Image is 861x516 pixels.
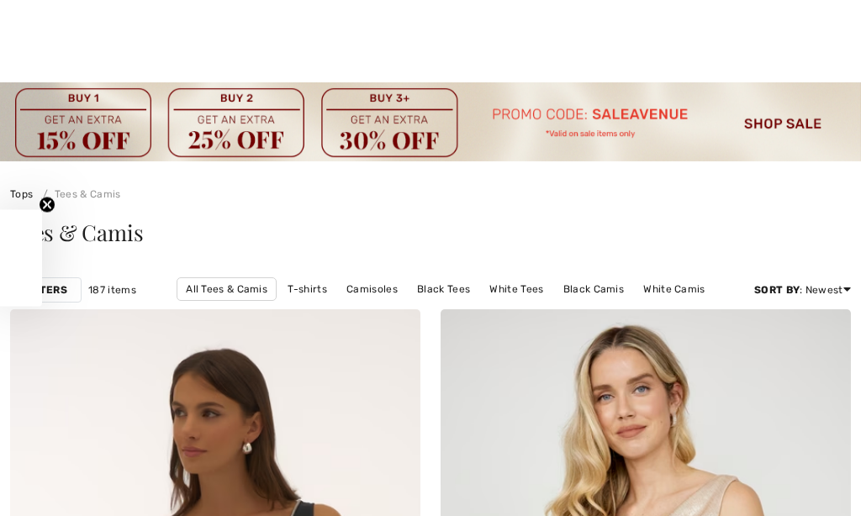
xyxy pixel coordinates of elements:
a: Camisoles [338,278,406,300]
a: Black Camis [555,278,632,300]
a: White Camis [635,278,713,300]
a: [PERSON_NAME] Tees & [PERSON_NAME] [221,301,444,323]
a: Black Tees [409,278,478,300]
span: Tees & Camis [10,218,143,247]
a: Tees & Camis [36,188,121,200]
a: All Tees & Camis [177,277,277,301]
a: Tops [10,188,33,200]
a: [PERSON_NAME] Tees & [PERSON_NAME] [446,301,669,323]
strong: Filters [24,282,67,297]
div: : Newest [754,282,851,297]
strong: Sort By [754,284,800,296]
span: 187 items [88,282,136,297]
button: Close teaser [39,197,55,213]
a: White Tees [481,278,552,300]
a: T-shirts [279,278,335,300]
